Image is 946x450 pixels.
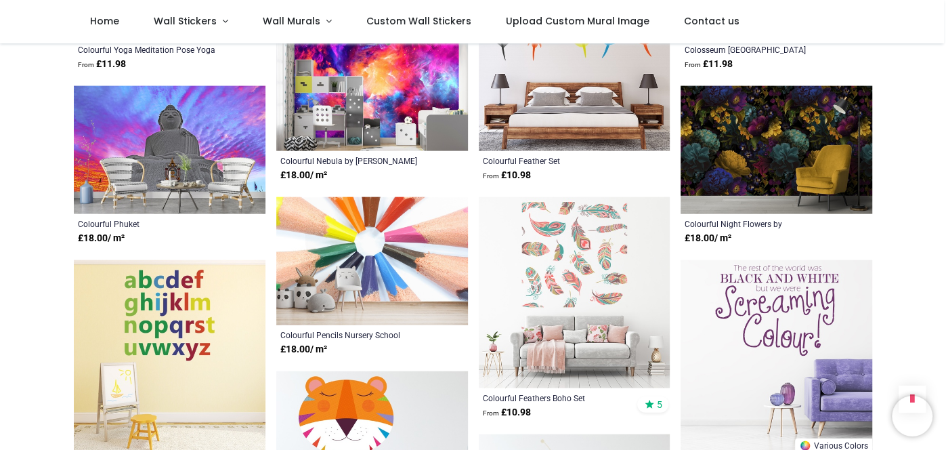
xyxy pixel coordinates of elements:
[276,197,468,325] img: Colourful Pencils Nursery School Wall Mural Wallpaper
[280,155,427,166] a: Colourful Nebula by [PERSON_NAME]
[78,61,94,68] span: From
[483,406,531,420] strong: £ 10.98
[681,86,872,214] img: Colourful Night Flowers Wall Mural by Uta Naumann
[280,343,327,356] strong: £ 18.00 / m²
[685,218,832,229] a: Colourful Night Flowers by [PERSON_NAME]
[280,329,427,340] a: Colourful Pencils Nursery School Wallpaper
[483,169,531,182] strong: £ 10.98
[892,396,932,436] iframe: Brevo live chat
[276,22,468,150] img: Colourful Nebula Wall Mural by Tenyo Marchev
[685,44,832,55] a: Colosseum [GEOGRAPHIC_DATA] [GEOGRAPHIC_DATA]
[78,218,225,229] a: Colourful Phuket [DEMOGRAPHIC_DATA] by [PERSON_NAME]
[90,14,119,28] span: Home
[684,14,739,28] span: Contact us
[366,14,471,28] span: Custom Wall Stickers
[685,232,731,245] strong: £ 18.00 / m²
[483,409,499,417] span: From
[657,398,662,411] span: 5
[154,14,217,28] span: Wall Stickers
[483,392,630,403] a: Colourful Feathers Boho Set
[78,232,125,245] strong: £ 18.00 / m²
[280,169,327,182] strong: £ 18.00 / m²
[685,58,733,71] strong: £ 11.98
[483,155,630,166] a: Colourful Feather Set
[78,58,126,71] strong: £ 11.98
[263,14,320,28] span: Wall Murals
[479,197,670,389] img: Colourful Feathers Boho Wall Sticker Set
[506,14,649,28] span: Upload Custom Mural Image
[483,172,499,180] span: From
[685,61,701,68] span: From
[74,86,265,214] img: Colourful Phuket Buddha Wall Mural by Richard Silver
[78,44,225,55] a: Colourful Yoga Meditation Pose Yoga Studio Decor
